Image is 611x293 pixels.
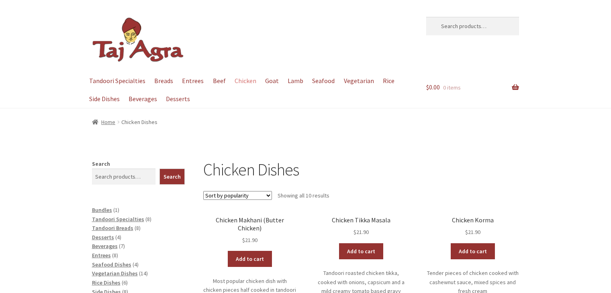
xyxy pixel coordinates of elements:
[134,261,137,268] span: 4
[231,72,260,90] a: Chicken
[114,252,116,259] span: 8
[117,234,120,241] span: 4
[426,83,429,91] span: $
[151,72,177,90] a: Breads
[203,216,296,244] a: Chicken Makhani (Butter Chicken) $21.90
[92,234,114,241] a: Desserts
[426,216,519,237] a: Chicken Korma $21.90
[147,216,150,223] span: 8
[92,242,118,250] a: Beverages
[426,83,440,91] span: 0.00
[92,224,133,232] a: Tandoori Breads
[92,17,184,63] img: Dickson | Taj Agra Indian Restaurant
[339,243,383,259] a: Add to cart: “Chicken Tikka Masala”
[209,72,229,90] a: Beef
[315,216,408,224] h2: Chicken Tikka Masala
[178,72,208,90] a: Entrees
[242,236,245,244] span: $
[125,90,161,108] a: Beverages
[136,224,139,232] span: 8
[426,216,519,224] h2: Chicken Korma
[159,169,185,185] button: Search
[92,270,138,277] a: Vegetarian Dishes
[92,261,131,268] a: Seafood Dishes
[92,160,110,167] label: Search
[278,189,329,202] p: Showing all 10 results
[92,252,111,259] a: Entrees
[92,169,156,185] input: Search products…
[92,72,408,108] nav: Primary Navigation
[228,251,272,267] a: Add to cart: “Chicken Makhani (Butter Chicken)”
[261,72,282,90] a: Goat
[203,159,519,180] h1: Chicken Dishes
[309,72,339,90] a: Seafood
[465,228,468,236] span: $
[86,90,124,108] a: Side Dishes
[92,118,519,127] nav: breadcrumbs
[315,216,408,237] a: Chicken Tikka Masala $21.90
[203,216,296,232] h2: Chicken Makhani (Butter Chicken)
[426,72,519,103] a: $0.00 0 items
[465,228,480,236] bdi: 21.90
[340,72,378,90] a: Vegetarian
[354,228,356,236] span: $
[92,206,112,214] a: Bundles
[242,236,257,244] bdi: 21.90
[162,90,194,108] a: Desserts
[115,206,118,214] span: 1
[354,228,369,236] bdi: 21.90
[86,72,149,90] a: Tandoori Specialties
[141,270,146,277] span: 14
[451,243,495,259] a: Add to cart: “Chicken Korma”
[426,17,519,35] input: Search products…
[123,279,126,286] span: 6
[443,84,461,91] span: 0 items
[92,118,116,126] a: Home
[379,72,398,90] a: Rice
[203,191,272,200] select: Shop order
[115,118,121,127] span: /
[92,279,121,286] a: Rice Dishes
[121,242,123,250] span: 7
[284,72,307,90] a: Lamb
[92,216,144,223] a: Tandoori Specialties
